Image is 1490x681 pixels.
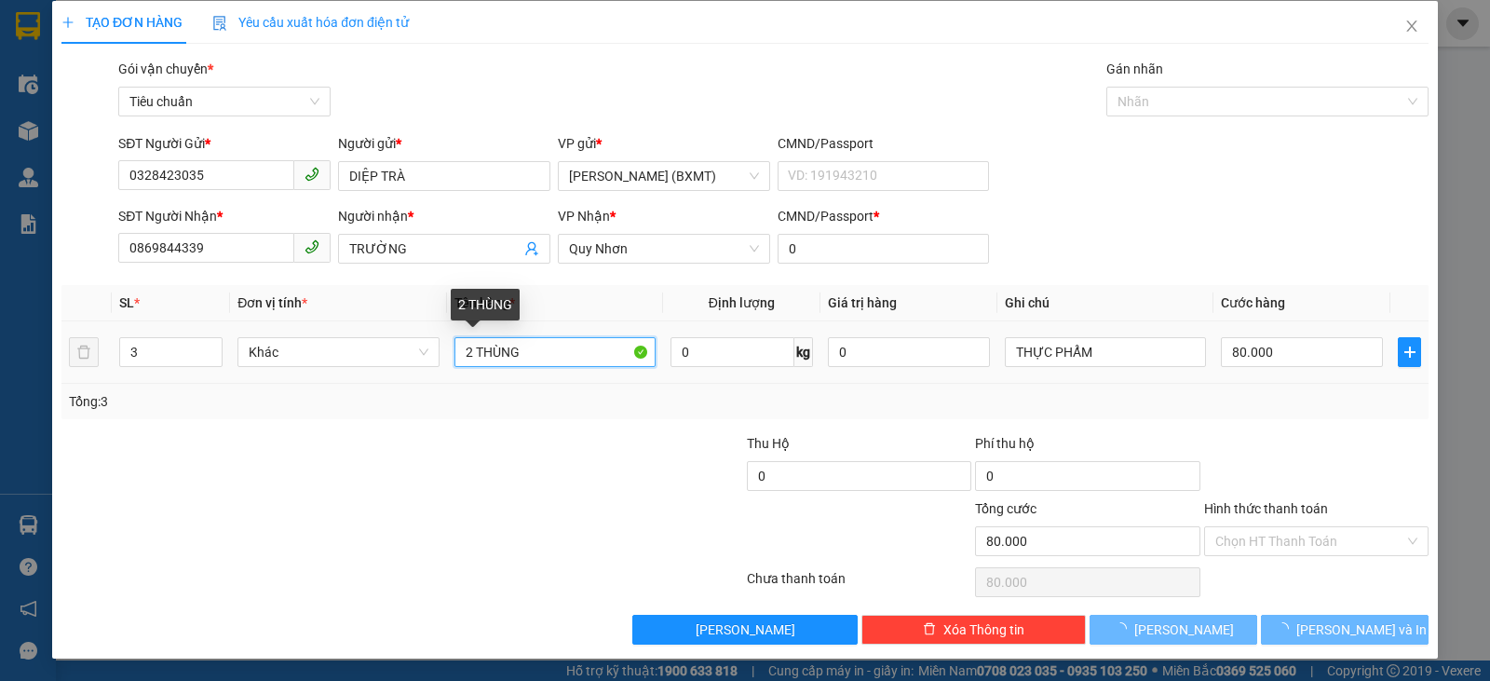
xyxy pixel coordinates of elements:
[118,206,331,226] div: SĐT Người Nhận
[1134,620,1234,640] span: [PERSON_NAME]
[1221,295,1285,310] span: Cước hàng
[747,436,790,451] span: Thu Hộ
[828,337,990,367] input: 0
[1261,615,1429,645] button: [PERSON_NAME] và In
[451,289,520,320] div: 2 THÙNG
[16,102,165,129] div: 0328423035
[129,88,319,116] span: Tiêu chuẩn
[338,206,550,226] div: Người nhận
[828,295,897,310] span: Giá trị hàng
[696,620,795,640] span: [PERSON_NAME]
[778,206,990,226] div: CMND/Passport
[305,167,319,182] span: phone
[454,337,656,367] input: VD: Bàn, Ghế
[1398,337,1421,367] button: plus
[16,80,165,102] div: DIỆP TRÀ
[1204,501,1328,516] label: Hình thức thanh toán
[212,16,227,31] img: icon
[61,16,74,29] span: plus
[61,15,183,30] span: TẠO ĐƠN HÀNG
[943,620,1024,640] span: Xóa Thông tin
[178,16,367,58] div: [GEOGRAPHIC_DATA]
[1399,345,1420,360] span: plus
[212,15,409,30] span: Yêu cầu xuất hóa đơn điện tử
[558,209,610,224] span: VP Nhận
[923,622,936,637] span: delete
[1386,1,1438,53] button: Close
[16,16,45,35] span: Gửi:
[569,162,759,190] span: Hồ Chí Minh (BXMT)
[118,61,213,76] span: Gói vận chuyển
[569,235,759,263] span: Quy Nhơn
[794,337,813,367] span: kg
[338,133,550,154] div: Người gửi
[237,295,307,310] span: Đơn vị tính
[69,337,99,367] button: delete
[305,239,319,254] span: phone
[1090,615,1257,645] button: [PERSON_NAME]
[558,133,770,154] div: VP gửi
[1106,61,1163,76] label: Gán nhãn
[16,16,165,80] div: [PERSON_NAME] (BXMT)
[1114,622,1134,635] span: loading
[178,58,367,80] div: [PERSON_NAME]
[1005,337,1206,367] input: Ghi Chú
[709,295,775,310] span: Định lượng
[861,615,1086,645] button: deleteXóa Thông tin
[178,106,367,129] div: 0
[745,568,973,601] div: Chưa thanh toán
[975,501,1036,516] span: Tổng cước
[1404,19,1419,34] span: close
[178,80,367,106] div: 0868606838
[778,133,990,154] div: CMND/Passport
[249,338,427,366] span: Khác
[1296,620,1427,640] span: [PERSON_NAME] và In
[69,391,576,412] div: Tổng: 3
[997,285,1213,321] th: Ghi chú
[178,16,223,35] span: Nhận:
[119,295,134,310] span: SL
[118,133,331,154] div: SĐT Người Gửi
[1276,622,1296,635] span: loading
[524,241,539,256] span: user-add
[975,433,1199,461] div: Phí thu hộ
[632,615,857,645] button: [PERSON_NAME]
